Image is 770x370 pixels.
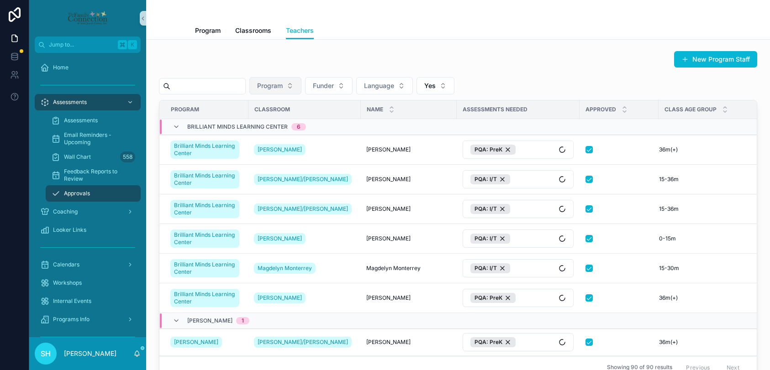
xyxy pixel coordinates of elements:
a: Brilliant Minds Learning Center [170,168,243,190]
button: Unselect 7 [470,204,510,214]
span: [PERSON_NAME] [258,146,302,153]
span: Workshops [53,279,82,287]
span: 15-36m [659,205,679,213]
button: Select Button [463,333,574,351]
a: 36m(+) [659,146,749,153]
button: New Program Staff [674,51,757,68]
div: 558 [120,151,135,162]
a: Brilliant Minds Learning Center [170,289,239,307]
a: [PERSON_NAME] [170,337,222,348]
span: [PERSON_NAME] [258,294,302,302]
a: [PERSON_NAME]/[PERSON_NAME] [254,172,355,187]
span: [PERSON_NAME] [187,317,232,324]
a: Programs Info [35,311,141,328]
a: Program [195,22,221,41]
a: Looker Links [35,222,141,238]
span: [PERSON_NAME] [366,146,411,153]
a: Brilliant Minds Learning Center [170,228,243,250]
a: Brilliant Minds Learning Center [170,229,239,248]
img: App logo [67,11,108,26]
a: Approvals [46,185,141,202]
span: PQA: I/T [475,235,497,242]
a: Brilliant Minds Learning Center [170,287,243,309]
a: Coaching [35,203,141,220]
span: Brilliant Minds Learning Center [174,142,236,157]
a: Calendars [35,256,141,273]
span: Looker Links [53,226,86,234]
a: Assessments [46,112,141,129]
span: 36m(+) [659,339,678,346]
a: 0-15m [659,235,749,242]
a: [PERSON_NAME] [366,294,451,302]
a: [PERSON_NAME] [254,292,306,303]
a: [PERSON_NAME] [170,335,243,349]
a: Select Button [462,170,574,189]
span: [PERSON_NAME] [366,235,411,242]
a: [PERSON_NAME]/[PERSON_NAME] [254,337,352,348]
span: Program [257,81,283,90]
a: Brilliant Minds Learning Center [170,170,239,188]
span: [PERSON_NAME] [366,294,411,302]
span: SH [41,348,51,359]
a: [PERSON_NAME]/[PERSON_NAME] [254,335,355,349]
a: Assessments [35,94,141,110]
a: Select Button [462,259,574,278]
span: Funder [313,81,334,90]
span: Yes [424,81,436,90]
span: K [129,41,136,48]
span: 0-15m [659,235,676,242]
a: [PERSON_NAME] [254,291,355,305]
span: Program [171,106,199,113]
button: Select Button [463,170,574,188]
span: Magdelyn Monterrey [258,265,312,272]
span: PQA: I/T [475,265,497,272]
a: [PERSON_NAME] [254,231,355,246]
a: 36m(+) [659,294,749,302]
span: Language [364,81,394,90]
span: [PERSON_NAME] [366,339,411,346]
span: PQA: PreK [475,294,502,302]
div: 6 [297,123,301,130]
span: Classroom [254,106,290,113]
a: Select Button [462,288,574,307]
button: Jump to...K [35,36,141,53]
span: Classrooms [235,26,271,35]
span: Approvals [64,190,90,197]
a: [PERSON_NAME] [366,339,451,346]
span: Assessments [53,99,87,106]
span: PQA: PreK [475,146,502,153]
span: Class Age Group [665,106,717,113]
a: Teachers [286,22,314,40]
span: Teachers [286,26,314,35]
a: [PERSON_NAME] [254,233,306,244]
a: 15-30m [659,265,749,272]
a: [PERSON_NAME] [366,146,451,153]
span: Brilliant Minds Learning Center [174,231,236,246]
a: [PERSON_NAME] [366,176,451,183]
span: 36m(+) [659,294,678,302]
a: Brilliant Minds Learning Center [170,257,243,279]
span: Program [195,26,221,35]
a: [PERSON_NAME]/[PERSON_NAME] [254,174,352,185]
span: Brilliant Minds Learning Center [174,291,236,305]
button: Unselect 7 [470,234,510,244]
a: [PERSON_NAME] [366,205,451,213]
span: PQA: I/T [475,205,497,213]
button: Unselect 12 [470,337,516,347]
a: Brilliant Minds Learning Center [170,141,239,159]
span: [PERSON_NAME] [366,205,411,213]
p: [PERSON_NAME] [64,349,116,358]
a: Email Reminders - Upcoming [46,130,141,147]
span: Home [53,64,69,71]
span: Email Reminders - Upcoming [64,131,132,146]
div: scrollable content [29,53,146,337]
a: [PERSON_NAME] [366,235,451,242]
a: Select Button [462,333,574,352]
span: Name [367,106,383,113]
span: Jump to... [49,41,114,48]
button: Unselect 7 [470,263,510,273]
a: Select Button [462,140,574,159]
a: [PERSON_NAME] [254,144,306,155]
span: Assessments [64,117,98,124]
